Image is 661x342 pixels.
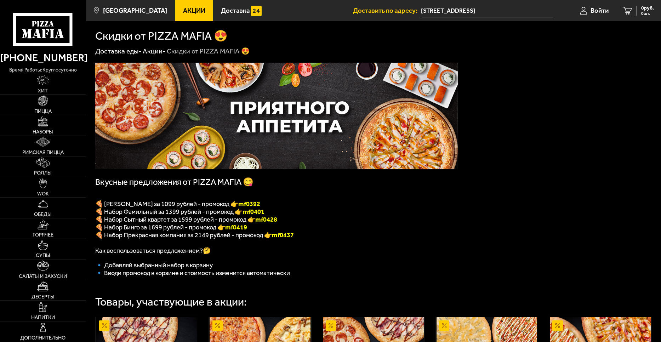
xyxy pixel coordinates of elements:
span: [GEOGRAPHIC_DATA] [103,7,167,14]
span: Десерты [32,294,55,299]
a: Доставка еды- [95,47,142,55]
img: Акционный [326,320,336,331]
span: 🍕 [PERSON_NAME] за 1099 рублей - промокод 👉 [95,200,260,208]
img: 15daf4d41897b9f0e9f617042186c801.svg [251,6,261,16]
span: 🔹 Добавляй выбранный набор в корзину [95,261,213,269]
span: Как воспользоваться предложением?🤔 [95,247,211,255]
span: Вкусные предложения от PIZZA MAFIA 😋 [95,177,253,187]
h1: Скидки от PIZZA MAFIA 😍 [95,30,228,41]
span: 0 шт. [641,11,654,16]
img: Акционный [212,320,223,331]
img: Акционный [99,320,109,331]
span: Горячее [33,232,53,237]
a: Акции- [143,47,166,55]
span: 🍕 Набор Бинго за 1699 рублей - промокод 👉 [95,223,247,231]
span: Пицца [34,109,52,114]
span: 🔹 Вводи промокод в корзине и стоимость изменится автоматически [95,269,290,277]
b: mf0428 [255,216,277,223]
span: 0 руб. [641,6,654,11]
span: Римская пицца [22,150,64,155]
span: Хит [38,88,48,93]
img: Акционный [552,320,563,331]
span: Дополнительно [20,335,65,340]
img: 1024x1024 [95,63,458,169]
span: Доставка [221,7,250,14]
span: 🍕 Набор Прекрасная компания за 2149 рублей - промокод 👉 [95,231,272,239]
font: mf0392 [238,200,260,208]
b: mf0401 [243,208,264,216]
b: mf0419 [225,223,247,231]
span: Акции [183,7,205,14]
img: Акционный [439,320,449,331]
span: Обеды [34,212,52,217]
span: Салаты и закуски [19,274,67,279]
span: mf0437 [272,231,294,239]
span: Доставить по адресу: [353,7,421,14]
span: Войти [591,7,609,14]
span: Супы [36,253,50,258]
span: Наборы [33,129,53,134]
input: Ваш адрес доставки [421,4,553,17]
span: 🍕 Набор Фамильный за 1399 рублей - промокод 👉 [95,208,264,216]
div: Товары, участвующие в акции: [95,296,247,307]
span: Роллы [34,170,52,175]
div: Скидки от PIZZA MAFIA 😍 [167,47,250,56]
span: Напитки [31,315,55,320]
span: WOK [37,191,49,196]
span: 🍕 Набор Сытный квартет за 1599 рублей - промокод 👉 [95,216,277,223]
